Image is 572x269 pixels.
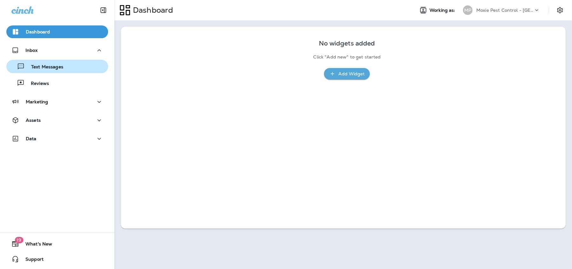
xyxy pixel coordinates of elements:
button: Settings [554,4,566,16]
button: Collapse Sidebar [94,4,112,17]
button: Text Messages [6,60,108,73]
div: Add Widget [338,70,365,78]
button: Reviews [6,76,108,90]
p: Data [26,136,37,141]
p: Marketing [26,99,48,104]
div: MP [463,5,472,15]
button: Marketing [6,95,108,108]
button: Dashboard [6,25,108,38]
button: Assets [6,114,108,127]
span: Support [19,257,44,264]
span: What's New [19,241,52,249]
span: 19 [15,237,23,243]
button: Add Widget [324,68,370,80]
p: Dashboard [26,29,50,34]
button: 19What's New [6,238,108,250]
button: Inbox [6,44,108,57]
p: Click "Add new" to get started [313,54,381,60]
p: Reviews [24,81,49,87]
button: Support [6,253,108,266]
p: Assets [26,118,41,123]
button: Data [6,132,108,145]
p: Moxie Pest Control - [GEOGRAPHIC_DATA] [476,8,534,13]
p: No widgets added [319,41,375,46]
span: Working as: [430,8,457,13]
p: Text Messages [25,64,63,70]
p: Inbox [25,48,38,53]
p: Dashboard [130,5,173,15]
